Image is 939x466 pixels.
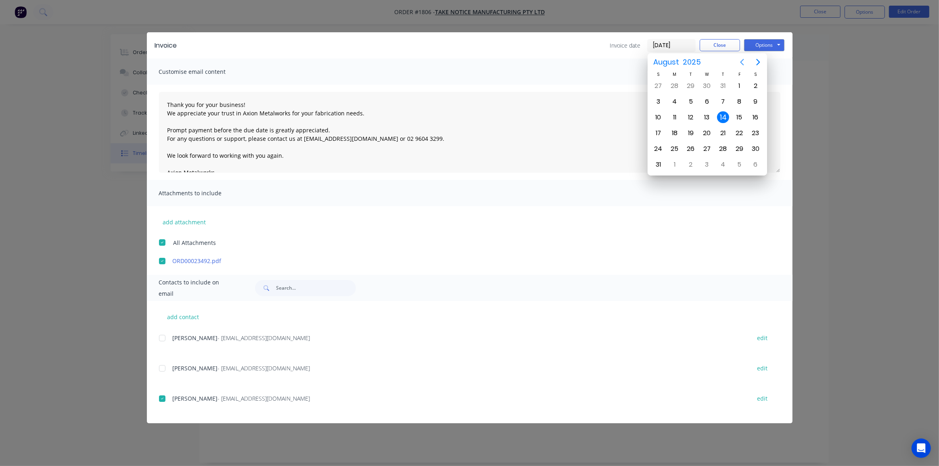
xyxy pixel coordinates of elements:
[701,127,713,139] div: Wednesday, August 20, 2025
[747,71,763,78] div: S
[912,439,931,458] div: Open Intercom Messenger
[749,159,761,171] div: Saturday, September 6, 2025
[750,54,766,70] button: Next page
[717,80,729,92] div: Thursday, July 31, 2025
[652,127,665,139] div: Sunday, August 17, 2025
[717,96,729,108] div: Thursday, August 7, 2025
[749,143,761,155] div: Saturday, August 30, 2025
[749,111,761,123] div: Saturday, August 16, 2025
[701,80,713,92] div: Wednesday, July 30, 2025
[749,127,761,139] div: Saturday, August 23, 2025
[669,127,681,139] div: Monday, August 18, 2025
[648,55,706,69] button: August2025
[159,216,210,228] button: add attachment
[717,127,729,139] div: Thursday, August 21, 2025
[717,159,729,171] div: Thursday, September 4, 2025
[276,280,356,296] input: Search...
[685,96,697,108] div: Tuesday, August 5, 2025
[753,363,773,374] button: edit
[749,96,761,108] div: Saturday, August 9, 2025
[685,111,697,123] div: Tuesday, August 12, 2025
[681,55,703,69] span: 2025
[652,111,665,123] div: Sunday, August 10, 2025
[749,80,761,92] div: Saturday, August 2, 2025
[753,332,773,343] button: edit
[159,92,780,173] textarea: Thank you for your business! We appreciate your trust in Axion Metalworks for your fabrication ne...
[701,96,713,108] div: Wednesday, August 6, 2025
[733,80,745,92] div: Friday, August 1, 2025
[174,238,216,247] span: All Attachments
[715,71,731,78] div: T
[173,257,743,265] a: ORD00023492.pdf
[159,66,248,77] span: Customise email content
[733,111,745,123] div: Friday, August 15, 2025
[733,159,745,171] div: Friday, September 5, 2025
[652,143,665,155] div: Sunday, August 24, 2025
[717,143,729,155] div: Thursday, August 28, 2025
[218,395,310,402] span: - [EMAIL_ADDRESS][DOMAIN_NAME]
[685,127,697,139] div: Tuesday, August 19, 2025
[173,364,218,372] span: [PERSON_NAME]
[610,41,641,50] span: Invoice date
[685,143,697,155] div: Tuesday, August 26, 2025
[683,71,699,78] div: T
[669,96,681,108] div: Monday, August 4, 2025
[159,277,235,299] span: Contacts to include on email
[669,80,681,92] div: Monday, July 28, 2025
[734,54,750,70] button: Previous page
[701,143,713,155] div: Wednesday, August 27, 2025
[669,143,681,155] div: Monday, August 25, 2025
[652,96,665,108] div: Sunday, August 3, 2025
[159,188,248,199] span: Attachments to include
[173,334,218,342] span: [PERSON_NAME]
[667,71,683,78] div: M
[753,393,773,404] button: edit
[159,311,207,323] button: add contact
[699,71,715,78] div: W
[652,55,681,69] span: August
[218,334,310,342] span: - [EMAIL_ADDRESS][DOMAIN_NAME]
[700,39,740,51] button: Close
[685,159,697,171] div: Tuesday, September 2, 2025
[733,127,745,139] div: Friday, August 22, 2025
[731,71,747,78] div: F
[218,364,310,372] span: - [EMAIL_ADDRESS][DOMAIN_NAME]
[652,159,665,171] div: Sunday, August 31, 2025
[685,80,697,92] div: Tuesday, July 29, 2025
[733,143,745,155] div: Friday, August 29, 2025
[652,80,665,92] div: Sunday, July 27, 2025
[669,159,681,171] div: Monday, September 1, 2025
[669,111,681,123] div: Monday, August 11, 2025
[744,39,784,51] button: Options
[173,395,218,402] span: [PERSON_NAME]
[733,96,745,108] div: Friday, August 8, 2025
[701,111,713,123] div: Wednesday, August 13, 2025
[701,159,713,171] div: Wednesday, September 3, 2025
[650,71,667,78] div: S
[155,41,177,50] div: Invoice
[717,111,729,123] div: Today, Thursday, August 14, 2025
